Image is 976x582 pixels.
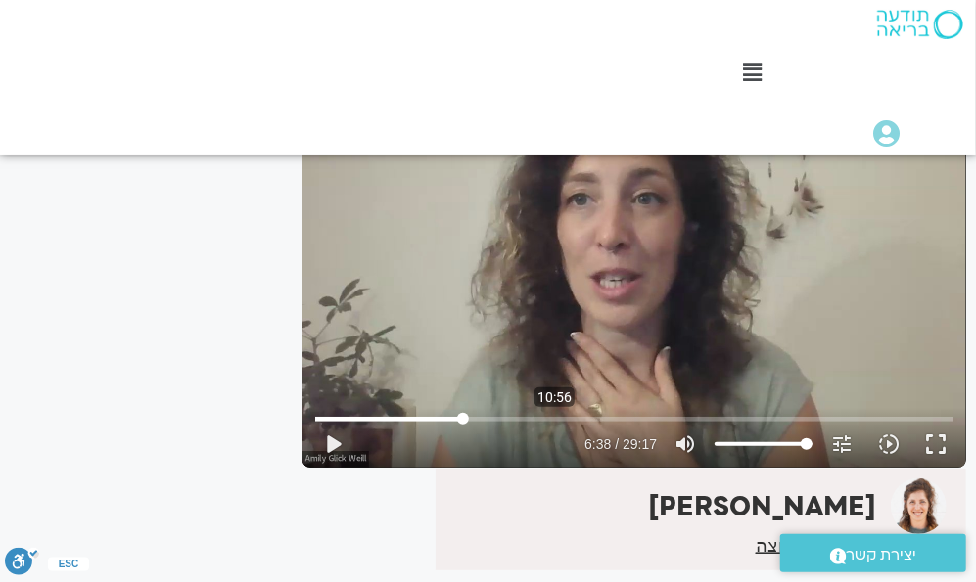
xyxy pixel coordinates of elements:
[847,542,917,568] span: יצירת קשר
[780,534,966,572] a: יצירת קשר
[877,10,963,39] img: תודעה בריאה
[756,537,947,555] a: הצטרפות לרשימת תפוצה
[891,478,947,534] img: אמילי גליק
[648,488,876,525] strong: [PERSON_NAME]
